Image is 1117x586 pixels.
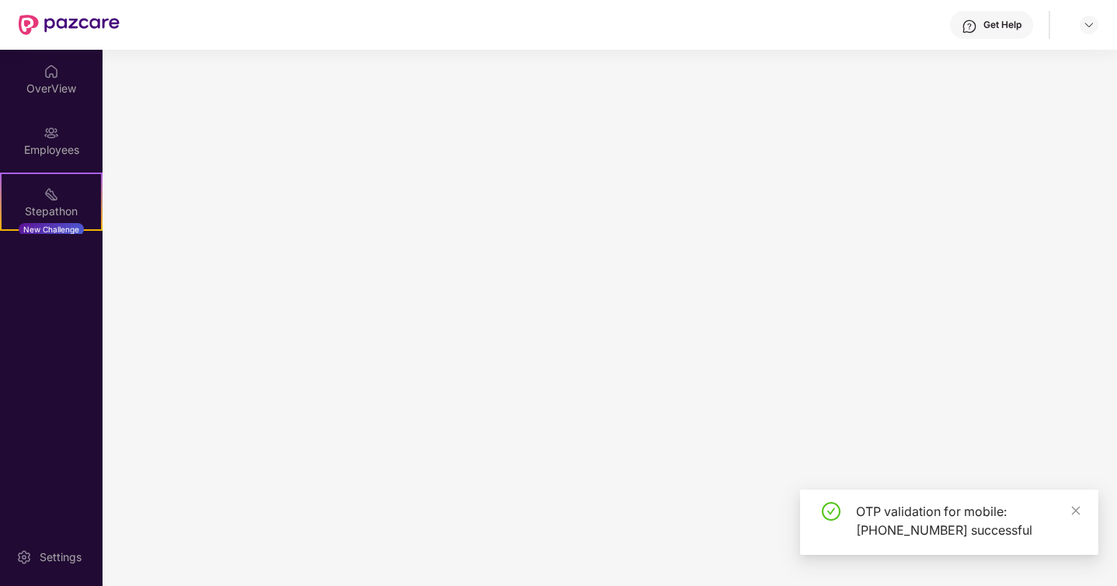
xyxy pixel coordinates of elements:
img: svg+xml;base64,PHN2ZyBpZD0iRW1wbG95ZWVzIiB4bWxucz0iaHR0cDovL3d3dy53My5vcmcvMjAwMC9zdmciIHdpZHRoPS... [43,125,59,141]
img: svg+xml;base64,PHN2ZyBpZD0iU2V0dGluZy0yMHgyMCIgeG1sbnM9Imh0dHA6Ly93d3cudzMub3JnLzIwMDAvc3ZnIiB3aW... [16,549,32,565]
div: New Challenge [19,223,84,235]
div: OTP validation for mobile: [PHONE_NUMBER] successful [856,502,1080,539]
div: Get Help [983,19,1021,31]
img: svg+xml;base64,PHN2ZyB4bWxucz0iaHR0cDovL3d3dy53My5vcmcvMjAwMC9zdmciIHdpZHRoPSIyMSIgaGVpZ2h0PSIyMC... [43,187,59,202]
img: svg+xml;base64,PHN2ZyBpZD0iSGVscC0zMngzMiIgeG1sbnM9Imh0dHA6Ly93d3cudzMub3JnLzIwMDAvc3ZnIiB3aWR0aD... [962,19,977,34]
img: New Pazcare Logo [19,15,120,35]
span: close [1070,505,1081,516]
span: check-circle [822,502,840,521]
img: svg+xml;base64,PHN2ZyBpZD0iSG9tZSIgeG1sbnM9Imh0dHA6Ly93d3cudzMub3JnLzIwMDAvc3ZnIiB3aWR0aD0iMjAiIG... [43,64,59,79]
div: Stepathon [2,204,101,219]
div: Settings [35,549,86,565]
img: svg+xml;base64,PHN2ZyBpZD0iRHJvcGRvd24tMzJ4MzIiIHhtbG5zPSJodHRwOi8vd3d3LnczLm9yZy8yMDAwL3N2ZyIgd2... [1083,19,1095,31]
